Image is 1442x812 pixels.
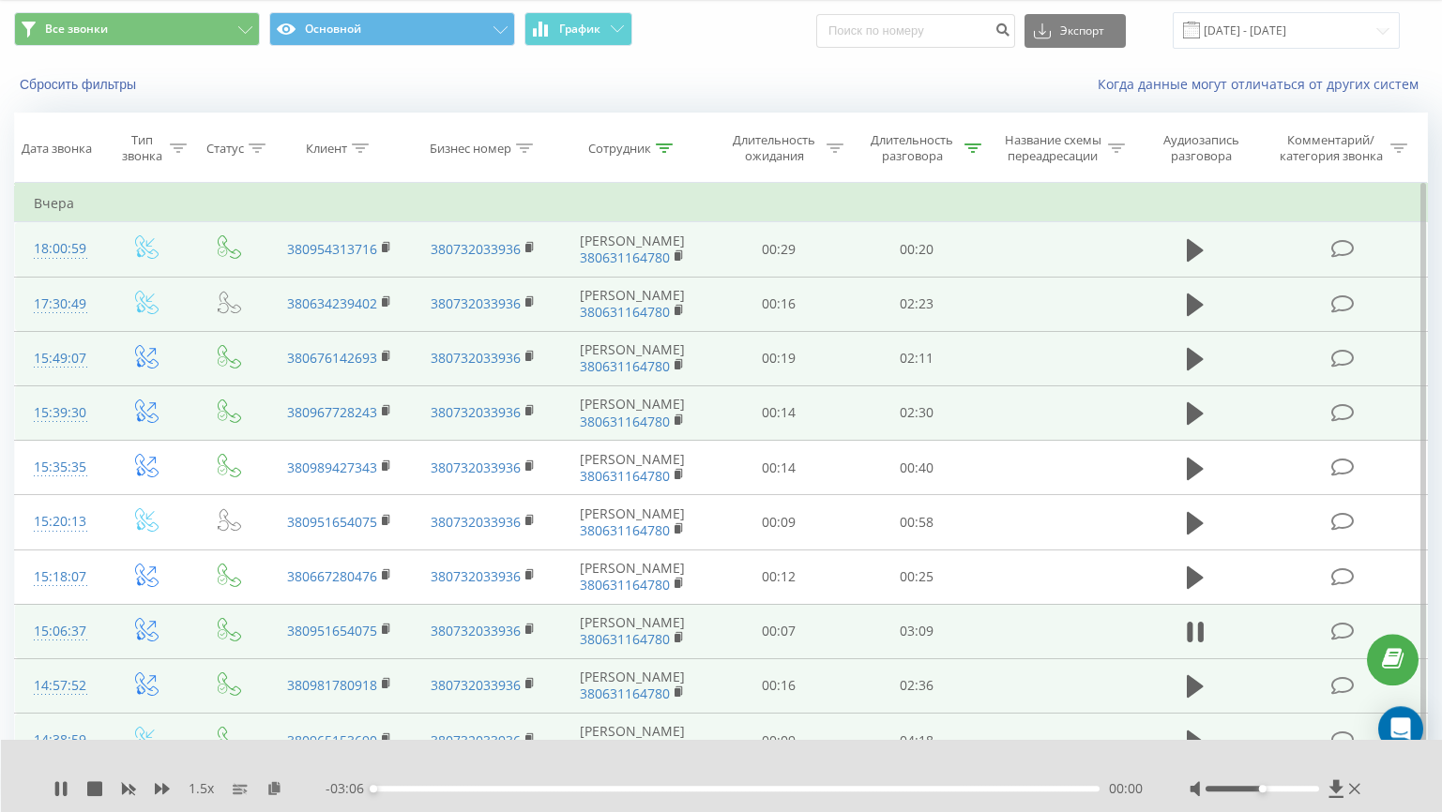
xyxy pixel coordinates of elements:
td: 00:19 [709,331,847,385]
div: 15:18:07 [34,559,84,595]
button: Основной [269,12,515,46]
a: 380965153690 [287,731,377,749]
td: 00:16 [709,658,847,713]
td: [PERSON_NAME] [555,222,710,277]
a: 380981780918 [287,676,377,694]
span: График [559,23,600,36]
td: 02:30 [847,385,985,440]
td: [PERSON_NAME] [555,331,710,385]
a: 380989427343 [287,459,377,476]
div: 18:00:59 [34,231,84,267]
div: Accessibility label [1259,785,1267,792]
td: 00:16 [709,277,847,331]
div: Бизнес номер [430,141,511,157]
a: 380951654075 [287,513,377,531]
a: 380634239402 [287,294,377,312]
a: 380676142693 [287,349,377,367]
a: 380732033936 [431,622,521,639]
button: Сбросить фильтры [14,76,145,93]
div: 15:20:13 [34,504,84,540]
td: 00:14 [709,385,847,440]
td: 00:29 [709,222,847,277]
td: [PERSON_NAME] [555,441,710,495]
span: 1.5 x [189,779,214,798]
a: 380631164780 [580,630,670,648]
div: Название схемы переадресации [1003,132,1103,164]
td: 02:23 [847,277,985,331]
a: Когда данные могут отличаться от других систем [1098,75,1428,93]
a: 380732033936 [431,349,521,367]
td: 00:12 [709,549,847,604]
a: 380732033936 [431,459,521,476]
td: Вчера [15,185,1428,222]
td: 00:40 [847,441,985,495]
button: Все звонки [14,12,260,46]
a: 380732033936 [431,294,521,312]
div: Клиент [306,141,347,157]
a: 380631164780 [580,413,670,430]
td: 02:11 [847,331,985,385]
div: 15:49:07 [34,340,84,377]
a: 380732033936 [431,513,521,531]
a: 380631164780 [580,357,670,375]
a: 380631164780 [580,248,670,266]
span: 00:00 [1109,779,1143,798]
a: 380732033936 [431,731,521,749]
span: - 03:06 [326,779,373,798]
td: [PERSON_NAME] [555,714,710,768]
input: Поиск по номеру [816,14,1015,48]
span: Все звонки [45,22,108,37]
div: 15:39:30 [34,395,84,431]
td: 02:36 [847,658,985,713]
div: Длительность ожидания [727,132,822,164]
div: Длительность разговора [865,132,960,164]
a: 380631164780 [580,303,670,321]
a: 380631164780 [580,576,670,594]
td: [PERSON_NAME] [555,495,710,549]
td: 00:09 [709,714,847,768]
a: 380631164780 [580,521,670,539]
div: Сотрудник [588,141,651,157]
div: 15:35:35 [34,449,84,486]
td: 00:58 [847,495,985,549]
a: 380954313716 [287,240,377,258]
a: 380667280476 [287,567,377,585]
a: 380732033936 [431,403,521,421]
div: 14:57:52 [34,668,84,704]
a: 380732033936 [431,676,521,694]
td: [PERSON_NAME] [555,549,710,604]
td: 00:09 [709,495,847,549]
td: [PERSON_NAME] [555,604,710,658]
div: Аудиозапись разговора [1146,132,1257,164]
div: Open Intercom Messenger [1378,706,1423,751]
td: 00:14 [709,441,847,495]
a: 380732033936 [431,567,521,585]
a: 380631164780 [580,684,670,702]
td: 00:25 [847,549,985,604]
td: 04:18 [847,714,985,768]
td: 00:07 [709,604,847,658]
td: [PERSON_NAME] [555,385,710,440]
td: [PERSON_NAME] [555,277,710,331]
a: 380732033936 [431,240,521,258]
a: 380967728243 [287,403,377,421]
a: 380951654075 [287,622,377,639]
div: 15:06:37 [34,613,84,650]
div: Статус [206,141,244,157]
td: 03:09 [847,604,985,658]
td: 00:20 [847,222,985,277]
div: Дата звонка [22,141,92,157]
div: Комментарий/категория звонка [1276,132,1386,164]
div: Тип звонка [119,132,164,164]
div: 14:38:59 [34,722,84,759]
button: Экспорт [1025,14,1126,48]
td: [PERSON_NAME] [555,658,710,713]
div: Accessibility label [370,785,377,792]
a: 380631164780 [580,467,670,485]
div: 17:30:49 [34,286,84,323]
button: График [524,12,632,46]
